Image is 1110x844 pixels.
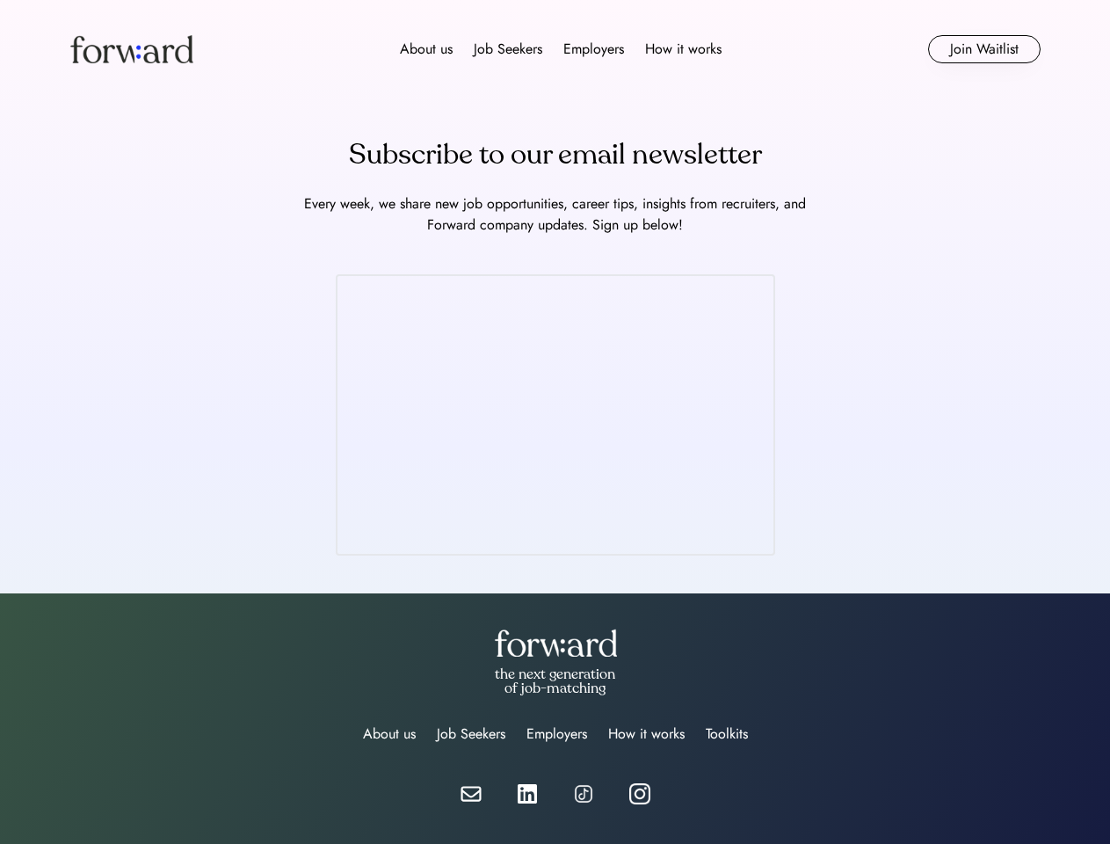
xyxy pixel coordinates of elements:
[494,629,617,657] img: forward-logo-white.png
[70,35,193,63] img: Forward logo
[928,35,1041,63] button: Join Waitlist
[608,724,685,745] div: How it works
[461,786,482,802] img: email-white.svg
[706,724,748,745] div: Toolkits
[474,39,542,60] div: Job Seekers
[488,667,623,695] div: the next generation of job-matching
[437,724,505,745] div: Job Seekers
[283,193,828,236] div: Every week, we share new job opportunities, career tips, insights from recruiters, and Forward co...
[400,39,453,60] div: About us
[526,724,587,745] div: Employers
[363,724,416,745] div: About us
[645,39,722,60] div: How it works
[629,783,650,804] img: instagram%20icon%20white.webp
[349,134,762,176] div: Subscribe to our email newsletter
[517,784,538,804] img: linkedin-white.svg
[563,39,624,60] div: Employers
[573,783,594,804] img: tiktok%20icon.png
